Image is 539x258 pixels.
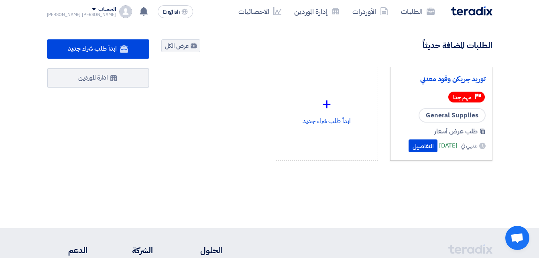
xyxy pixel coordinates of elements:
div: [PERSON_NAME] [PERSON_NAME] [47,12,116,17]
a: إدارة الموردين [288,2,346,21]
span: General Supplies [419,108,486,123]
div: الحساب [98,6,116,13]
button: التفاصيل [409,139,437,152]
h4: الطلبات المضافة حديثاً [423,40,492,51]
button: English [158,5,193,18]
span: طلب عرض أسعار [434,127,478,136]
div: Open chat [505,226,529,250]
a: الأوردرات [346,2,395,21]
span: English [163,9,180,15]
div: + [283,92,371,116]
span: ينتهي في [461,141,477,150]
li: الحلول [177,244,222,256]
div: ابدأ طلب شراء جديد [283,74,371,144]
li: الشركة [111,244,153,256]
span: [DATE] [439,141,458,150]
span: مهم جدا [453,94,472,101]
li: الدعم [47,244,87,256]
a: توريد جريكن وقود معدني [397,75,486,83]
a: الاحصائيات [232,2,288,21]
a: عرض الكل [161,39,200,52]
img: Teradix logo [451,6,492,16]
a: ادارة الموردين [47,68,149,88]
span: ابدأ طلب شراء جديد [68,44,116,53]
a: الطلبات [395,2,441,21]
img: profile_test.png [119,5,132,18]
